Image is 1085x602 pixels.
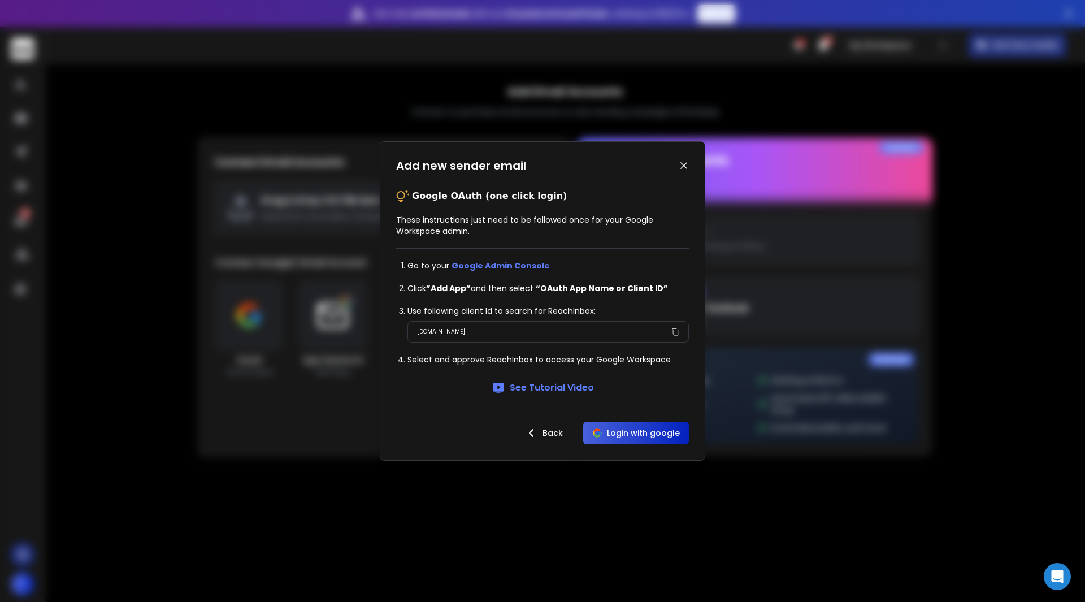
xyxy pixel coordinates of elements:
[407,260,689,271] li: Go to your
[396,214,689,237] p: These instructions just need to be followed once for your Google Workspace admin.
[536,283,668,294] strong: “OAuth App Name or Client ID”
[407,305,689,317] li: Use following client Id to search for ReachInbox:
[515,422,572,444] button: Back
[407,283,689,294] li: Click and then select
[492,381,594,395] a: See Tutorial Video
[396,189,410,203] img: tips
[583,422,689,444] button: Login with google
[412,189,567,203] p: Google OAuth (one click login)
[1044,563,1071,590] div: Open Intercom Messenger
[426,283,471,294] strong: ”Add App”
[407,354,689,365] li: Select and approve ReachInbox to access your Google Workspace
[417,326,465,337] p: [DOMAIN_NAME]
[396,158,526,174] h1: Add new sender email
[452,260,550,271] a: Google Admin Console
